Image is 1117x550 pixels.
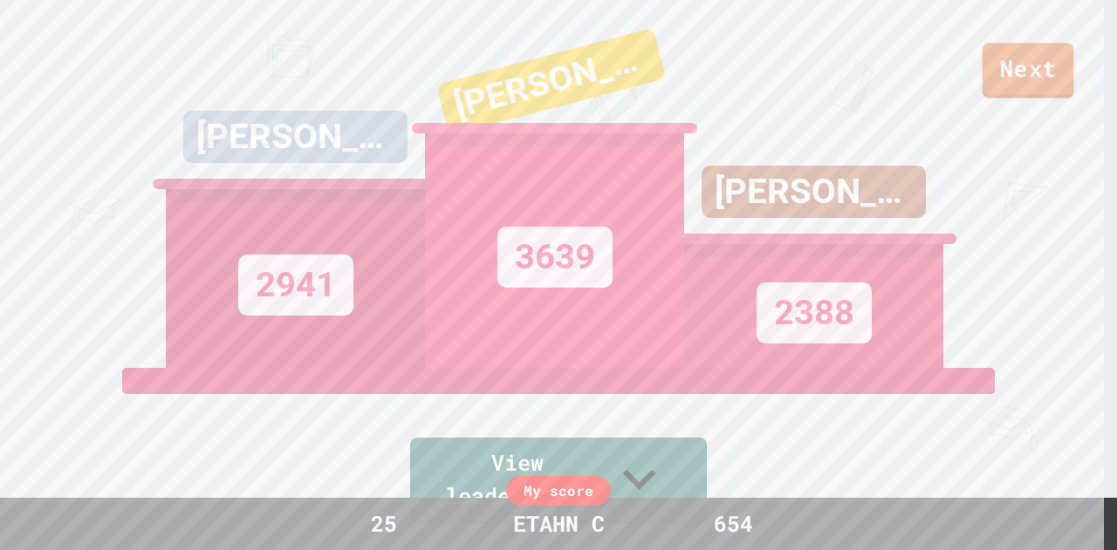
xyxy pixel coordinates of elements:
[506,476,611,506] div: My score
[410,438,707,524] a: View leaderboard
[319,507,449,540] div: 25
[183,111,408,163] div: [PERSON_NAME]
[757,282,872,343] div: 2388
[496,507,622,540] div: ETAHN C
[983,43,1074,98] a: Next
[436,28,667,135] div: [PERSON_NAME]
[702,166,926,218] div: [PERSON_NAME]
[668,507,798,540] div: 654
[497,227,613,288] div: 3639
[238,255,353,316] div: 2941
